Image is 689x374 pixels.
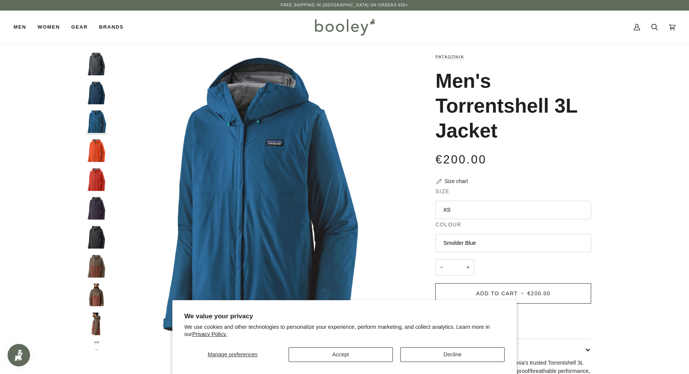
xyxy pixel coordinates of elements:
[112,53,409,351] div: Men's Torrentshell 3L Jacket
[85,226,108,249] img: Patagonia Men's Torrentshell 3L Jacket Black - Booley Galway
[435,259,474,276] input: Quantity
[71,23,88,31] span: Gear
[85,255,108,278] img: Patagonia Men's Torrentshell 3L Jacket Marlow Brown - Booley Galway
[400,347,505,362] button: Decline
[528,290,551,296] span: €200.00
[462,259,474,276] button: +
[85,197,108,220] img: Patagonia Men's Torrentshell 3L Jacket Plummet Purple - Booley Galway
[85,313,108,335] img: Patagonia Men's Torrentshell 3L Jacket Marlow Brown - Booley Galway
[85,110,108,133] img: Men's Torrentshell 3L Jacket
[289,347,393,362] button: Accept
[435,55,464,59] a: Patagonia
[99,23,123,31] span: Brands
[38,23,60,31] span: Women
[435,221,461,229] span: Colour
[192,331,227,337] a: Privacy Policy.
[435,234,591,252] button: Smolder Blue
[85,139,108,162] img: Patagonia Men's Torrentshell 3L Jacket Pollinator Orange - Booley Galway
[435,188,449,195] span: Size
[8,344,30,366] iframe: Button to open loyalty program pop-up
[112,53,409,351] img: Men&#39;s Torrentshell 3L Jacket
[444,177,468,185] div: Size chart
[85,284,108,306] img: Patagonia Men's Torrentshell 3L Jacket Marlow Brown - Booley Galway
[85,168,108,191] img: Patagonia Men's Torrentshell 3L Jacket Amanita Red - Booley Galway
[14,11,32,44] a: Men
[435,153,487,166] span: €200.00
[184,312,505,320] h2: We value your privacy
[85,53,108,75] img: Patagonia Men's Torrentshell 3L Jacket Smolder Blue - Booley Galway
[435,201,591,219] button: XS
[184,347,281,362] button: Manage preferences
[85,82,108,104] img: Patagonia Men's Torrentshell 3L Jacket Lagom Blue - Booley Galway
[14,23,26,31] span: Men
[281,2,408,8] p: Free Shipping in [GEOGRAPHIC_DATA] on Orders €50+
[435,69,586,143] h1: Men's Torrentshell 3L Jacket
[32,11,65,44] a: Women
[476,290,518,296] span: Add to Cart
[520,290,525,296] span: •
[435,259,447,276] button: −
[208,351,257,357] span: Manage preferences
[93,11,129,44] a: Brands
[184,324,505,338] p: We use cookies and other technologies to personalize your experience, perform marketing, and coll...
[65,11,93,44] a: Gear
[435,283,591,304] button: Add to Cart • €200.00
[312,16,377,38] img: Booley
